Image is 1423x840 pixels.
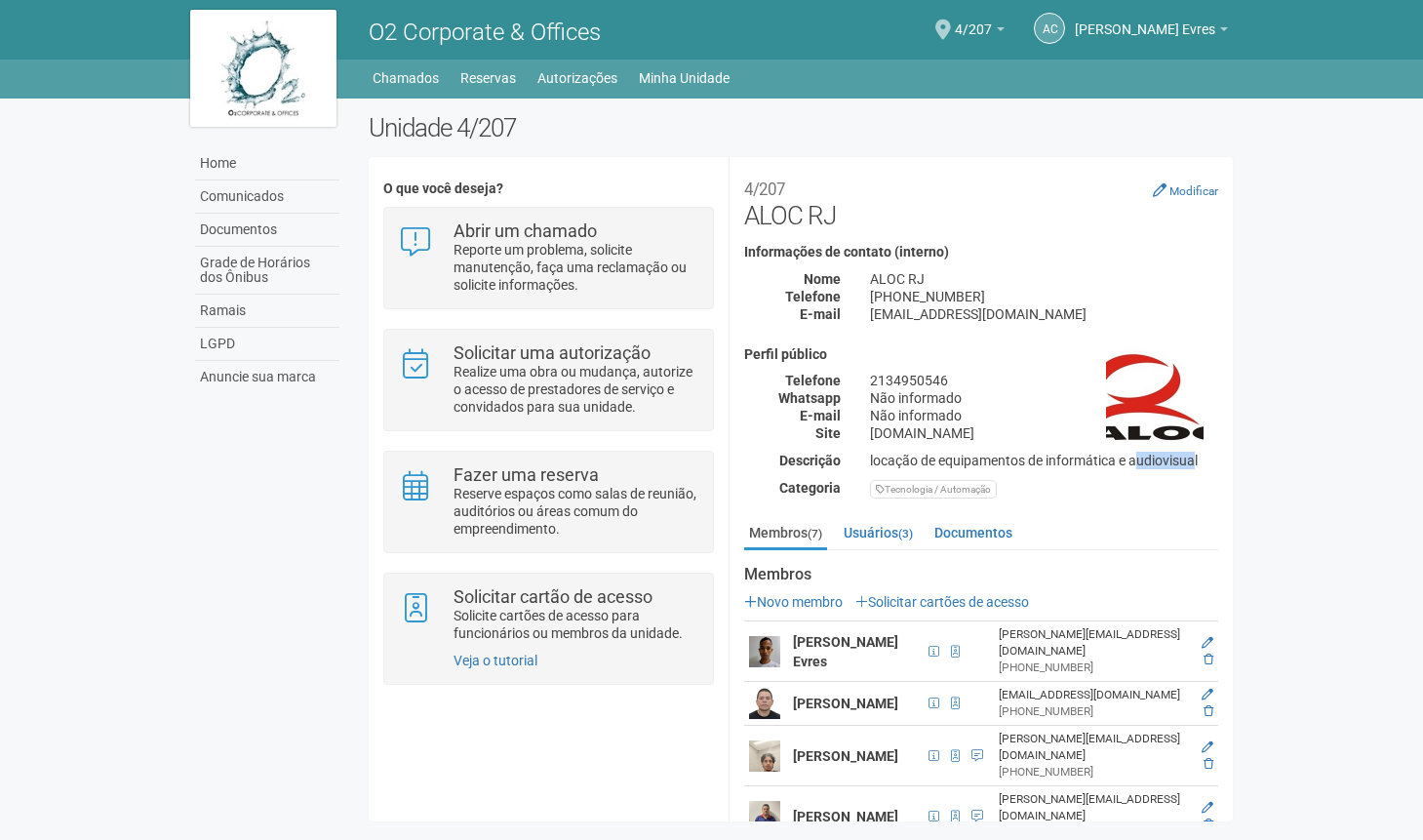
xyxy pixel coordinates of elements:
a: Editar membro [1202,688,1213,701]
a: AC [1034,13,1065,44]
div: Não informado [855,407,1233,424]
a: Autorizações [537,64,617,92]
small: 4/207 [744,180,785,199]
a: Comunicados [195,180,339,214]
a: Fazer uma reserva Reserve espaços como salas de reunião, auditórios ou áreas comum do empreendime... [399,466,698,538]
span: O2 Corporate & Offices [369,19,601,46]
strong: [PERSON_NAME] [793,748,898,764]
a: Abrir um chamado Reporte um problema, solicite manutenção, faça uma reclamação ou solicite inform... [399,222,698,294]
p: Solicite cartões de acesso para funcionários ou membros da unidade. [454,607,698,642]
div: [PHONE_NUMBER] [999,660,1185,676]
a: Home [195,147,339,180]
p: Reporte um problema, solicite manutenção, faça uma reclamação ou solicite informações. [454,241,698,294]
a: Documentos [195,214,339,247]
small: Modificar [1169,184,1218,198]
a: Membros(7) [744,518,827,550]
h4: Perfil público [744,347,1218,362]
strong: [PERSON_NAME] [793,696,898,711]
a: Veja o tutorial [454,653,537,668]
strong: E-mail [800,408,841,423]
small: (7) [808,527,822,540]
div: [PERSON_NAME][EMAIL_ADDRESS][DOMAIN_NAME] [999,791,1185,824]
div: [PERSON_NAME][EMAIL_ADDRESS][DOMAIN_NAME] [999,626,1185,660]
a: Excluir membro [1204,818,1213,831]
a: Anuncie sua marca [195,361,339,393]
strong: [PERSON_NAME] [793,809,898,824]
a: Ramais [195,295,339,328]
a: Excluir membro [1204,704,1213,718]
img: user.png [749,801,780,832]
a: 4/207 [955,24,1005,40]
strong: Telefone [785,289,841,304]
strong: Fazer uma reserva [454,464,599,485]
strong: Nome [804,271,841,287]
a: Reservas [460,64,516,92]
a: [PERSON_NAME] Evres [1075,24,1228,40]
strong: [PERSON_NAME] Evres [793,634,898,669]
p: Realize uma obra ou mudança, autorize o acesso de prestadores de serviço e convidados para sua un... [454,363,698,416]
h2: ALOC RJ [744,172,1218,230]
img: logo.jpg [190,10,336,127]
img: user.png [749,636,780,667]
div: [DOMAIN_NAME] [855,424,1233,442]
div: 2134950546 [855,372,1233,389]
a: LGPD [195,328,339,361]
a: Minha Unidade [639,64,730,92]
a: Grade de Horários dos Ônibus [195,247,339,295]
h4: Informações de contato (interno) [744,245,1218,260]
div: Tecnologia / Automação [870,480,997,499]
strong: Descrição [779,453,841,468]
strong: Telefone [785,373,841,388]
a: Editar membro [1202,636,1213,650]
a: Solicitar cartão de acesso Solicite cartões de acesso para funcionários ou membros da unidade. [399,588,698,642]
img: user.png [749,740,780,772]
div: [PERSON_NAME][EMAIL_ADDRESS][DOMAIN_NAME] [999,731,1185,764]
a: Usuários(3) [839,518,918,547]
strong: Whatsapp [778,390,841,406]
a: Excluir membro [1204,653,1213,666]
a: Documentos [929,518,1017,547]
div: [PHONE_NUMBER] [999,703,1185,720]
div: [PHONE_NUMBER] [999,764,1185,780]
a: Solicitar uma autorização Realize uma obra ou mudança, autorize o acesso de prestadores de serviç... [399,344,698,416]
strong: Abrir um chamado [454,220,597,241]
div: [PHONE_NUMBER] [855,288,1233,305]
h4: O que você deseja? [383,181,714,196]
a: Novo membro [744,594,843,610]
div: Não informado [855,389,1233,407]
a: Editar membro [1202,801,1213,815]
span: 4/207 [955,3,992,37]
strong: Site [815,425,841,441]
a: Solicitar cartões de acesso [855,594,1029,610]
strong: Membros [744,566,1218,583]
a: Modificar [1153,182,1218,198]
div: locação de equipamentos de informática e audiovisual [855,452,1233,469]
strong: E-mail [800,306,841,322]
strong: Categoria [779,480,841,496]
a: Chamados [373,64,439,92]
small: (3) [898,527,913,540]
span: Armando Conceição Evres [1075,3,1215,37]
img: user.png [749,688,780,719]
a: Editar membro [1202,740,1213,754]
div: [EMAIL_ADDRESS][DOMAIN_NAME] [999,687,1185,703]
strong: Solicitar cartão de acesso [454,586,652,607]
div: ALOC RJ [855,270,1233,288]
strong: Solicitar uma autorização [454,342,651,363]
div: [EMAIL_ADDRESS][DOMAIN_NAME] [855,305,1233,323]
a: Excluir membro [1204,757,1213,771]
img: business.png [1106,347,1204,445]
h2: Unidade 4/207 [369,113,1234,142]
p: Reserve espaços como salas de reunião, auditórios ou áreas comum do empreendimento. [454,485,698,538]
